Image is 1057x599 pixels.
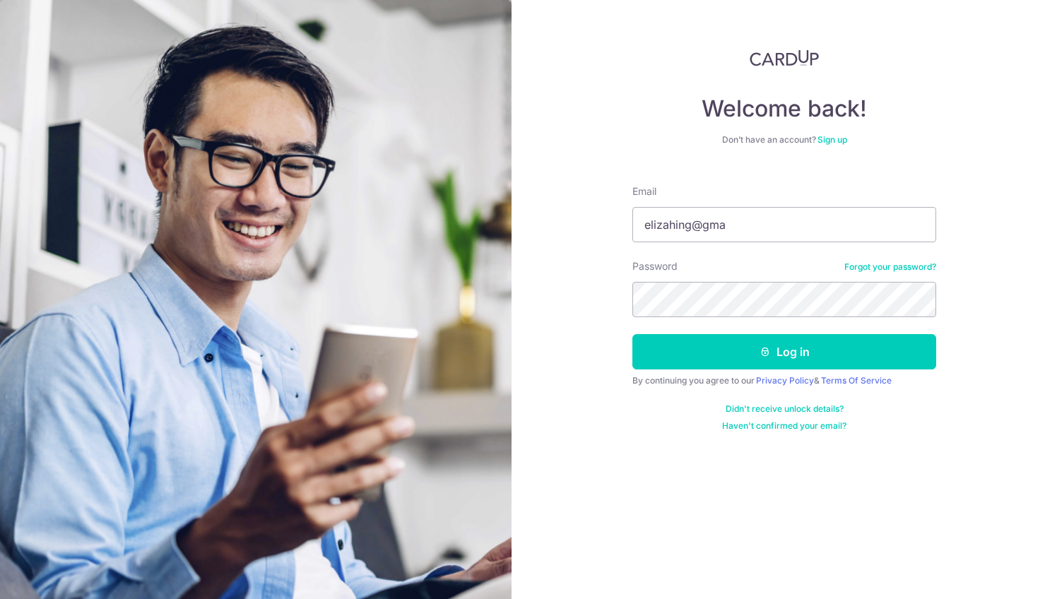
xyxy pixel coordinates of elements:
[632,259,678,273] label: Password
[632,184,656,198] label: Email
[632,95,936,123] h4: Welcome back!
[632,207,936,242] input: Enter your Email
[817,134,847,145] a: Sign up
[756,375,814,386] a: Privacy Policy
[722,420,846,432] a: Haven't confirmed your email?
[750,49,819,66] img: CardUp Logo
[821,375,892,386] a: Terms Of Service
[844,261,936,273] a: Forgot your password?
[632,375,936,386] div: By continuing you agree to our &
[726,403,844,415] a: Didn't receive unlock details?
[632,134,936,146] div: Don’t have an account?
[632,334,936,369] button: Log in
